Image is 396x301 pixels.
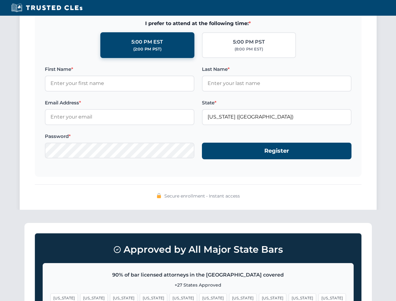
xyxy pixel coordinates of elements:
[202,109,351,125] input: Florida (FL)
[45,109,194,125] input: Enter your email
[45,19,351,28] span: I prefer to attend at the following time:
[156,193,161,198] img: 🔒
[235,46,263,52] div: (8:00 PM EST)
[202,143,351,159] button: Register
[45,133,194,140] label: Password
[45,66,194,73] label: First Name
[50,271,346,279] p: 90% of bar licensed attorneys in the [GEOGRAPHIC_DATA] covered
[43,241,354,258] h3: Approved by All Major State Bars
[9,3,84,13] img: Trusted CLEs
[164,193,240,199] span: Secure enrollment • Instant access
[202,99,351,107] label: State
[202,76,351,91] input: Enter your last name
[50,282,346,288] p: +27 States Approved
[45,99,194,107] label: Email Address
[45,76,194,91] input: Enter your first name
[133,46,161,52] div: (2:00 PM PST)
[202,66,351,73] label: Last Name
[233,38,265,46] div: 5:00 PM PST
[131,38,163,46] div: 5:00 PM EST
